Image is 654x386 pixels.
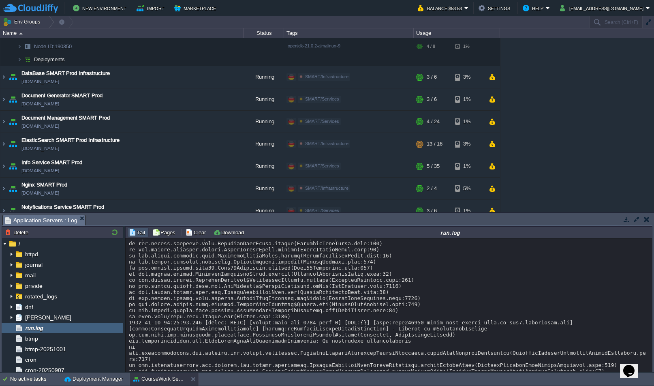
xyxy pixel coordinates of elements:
button: Env Groups [3,16,43,28]
span: Nginx SMART Prod [21,181,67,189]
a: [DOMAIN_NAME] [21,189,59,197]
iframe: chat widget [620,354,646,378]
a: btmp-20251001 [24,345,67,353]
img: AMDAwAAAACH5BAEAAAAALAAAAAABAAEAAAICRAEAOw== [0,200,7,222]
a: [DOMAIN_NAME] [21,144,59,152]
div: Usage [414,28,500,38]
a: DataBase SMART Prod Infrastructure [21,69,110,77]
img: AMDAwAAAACH5BAEAAAAALAAAAAABAAEAAAICRAEAOw== [7,111,19,133]
button: Balance $53.53 [418,3,464,13]
div: 1% [455,155,481,177]
span: SMART/Infrastructure [305,141,348,146]
div: 3 / 6 [427,66,437,88]
a: [DOMAIN_NAME] [21,167,59,175]
button: CourseWork Service SMART Prod [133,375,184,383]
a: private [24,282,44,289]
img: AMDAwAAAACH5BAEAAAAALAAAAAABAAEAAAICRAEAOw== [7,66,19,88]
a: mail [24,272,37,279]
div: Running [244,66,284,88]
button: Import [137,3,167,13]
span: httpd [24,251,39,258]
img: AMDAwAAAACH5BAEAAAAALAAAAAABAAEAAAICRAEAOw== [19,32,23,34]
button: Download [213,229,246,236]
a: Document Management SMART Prod [21,114,110,122]
a: [DOMAIN_NAME] [21,211,59,219]
a: journal [24,261,44,268]
img: AMDAwAAAACH5BAEAAAAALAAAAAABAAEAAAICRAEAOw== [7,133,19,155]
a: rotated_logs [24,293,58,300]
span: [PERSON_NAME] [24,314,73,321]
span: Application Servers : Log [5,215,77,225]
a: Document Generator SMART Prod [21,92,103,100]
span: SMART/Infrastructure [305,74,348,79]
div: Running [244,178,284,199]
img: AMDAwAAAACH5BAEAAAAALAAAAAABAAEAAAICRAEAOw== [0,133,7,155]
img: AMDAwAAAACH5BAEAAAAALAAAAAABAAEAAAICRAEAOw== [0,88,7,110]
div: 3 / 6 [427,200,437,222]
a: Node ID:190350 [33,43,73,50]
a: btmp [24,335,39,342]
img: AMDAwAAAACH5BAEAAAAALAAAAAABAAEAAAICRAEAOw== [0,111,7,133]
div: 2 / 4 [427,178,437,199]
span: SMART/Services [305,96,339,101]
div: Status [244,28,284,38]
span: 190350 [33,43,73,50]
button: Pages [152,229,178,236]
a: cron-20250907 [24,367,66,374]
div: 1% [455,40,481,53]
div: run.log [250,229,651,236]
a: Deployments [33,56,66,63]
a: Notyfications Service SMART Prod [21,203,104,211]
div: 3 / 6 [427,88,437,110]
div: Tags [284,28,413,38]
button: Clear [186,229,208,236]
span: run.log [24,324,44,332]
span: Node ID: [34,43,55,49]
span: [DOMAIN_NAME] [21,77,59,86]
a: dnf [24,303,34,311]
div: 1% [455,88,481,110]
a: Info Service SMART Prod [21,159,82,167]
span: SMART/Services [305,119,339,124]
a: / [17,240,21,247]
button: Tail [129,229,147,236]
img: AMDAwAAAACH5BAEAAAAALAAAAAABAAEAAAICRAEAOw== [7,200,19,222]
button: Settings [479,3,513,13]
span: openjdk-21.0.2-almalinux-9 [288,43,340,48]
a: [DOMAIN_NAME] [21,122,59,130]
button: [EMAIL_ADDRESS][DOMAIN_NAME] [560,3,646,13]
img: AMDAwAAAACH5BAEAAAAALAAAAAABAAEAAAICRAEAOw== [7,178,19,199]
div: 4 / 8 [427,40,435,53]
a: ElasticSearch SMART Prod Infrastructure [21,136,120,144]
div: Running [244,155,284,177]
div: Running [244,111,284,133]
div: 1% [455,200,481,222]
button: Help [523,3,546,13]
span: SMART/Services [305,208,339,213]
img: AMDAwAAAACH5BAEAAAAALAAAAAABAAEAAAICRAEAOw== [7,155,19,177]
button: Delete [5,229,31,236]
div: Running [244,88,284,110]
div: Running [244,200,284,222]
img: AMDAwAAAACH5BAEAAAAALAAAAAABAAEAAAICRAEAOw== [17,40,22,53]
div: Name [1,28,243,38]
button: Deployment Manager [64,375,123,383]
img: AMDAwAAAACH5BAEAAAAALAAAAAABAAEAAAICRAEAOw== [7,88,19,110]
span: SMART/Services [305,163,339,168]
button: Marketplace [174,3,218,13]
a: cron [24,356,38,363]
